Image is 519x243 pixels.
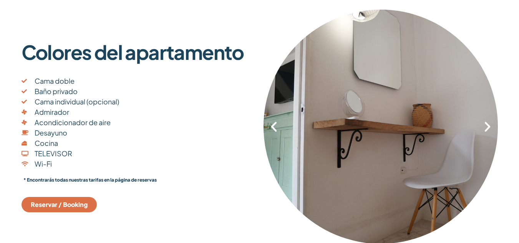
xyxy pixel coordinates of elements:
font: Reservar / Booking [31,200,88,208]
div: Diapositiva anterior [267,120,280,133]
font: Cocina [35,139,58,147]
font: Cama doble [35,76,75,85]
font: Admirador [35,107,69,116]
font: Cama individual (opcional) [35,97,119,106]
font: Acondicionador de aire [35,118,111,127]
font: TELEVISOR [35,149,72,158]
font: Wi-Fi [35,159,52,168]
a: Reservar / Booking [22,197,97,212]
font: Colores del apartamento [22,40,244,64]
div: Siguiente diapositiva [481,120,494,133]
font: Baño privado [35,87,78,96]
font: Desayuno [35,128,67,137]
font: * Encontrarás todas nuestras tarifas en la página de reservas [23,177,157,183]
